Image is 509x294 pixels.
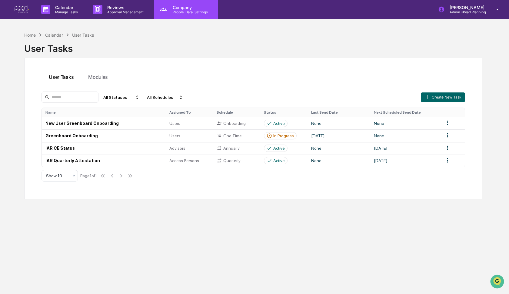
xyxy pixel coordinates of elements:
[42,68,81,84] button: User Tasks
[445,5,487,10] p: [PERSON_NAME]
[12,76,39,82] span: Preclearance
[6,77,11,82] div: 🖐️
[168,10,211,14] p: People, Data, Settings
[370,142,441,155] td: [DATE]
[490,274,506,290] iframe: Open customer support
[102,5,147,10] p: Reviews
[213,108,260,117] th: Schedule
[103,48,110,55] button: Start new chat
[308,155,370,167] td: None
[145,92,186,102] div: All Schedules
[217,121,257,126] div: Onboarding
[6,13,110,22] p: How can we help?
[370,108,441,117] th: Next Scheduled Send Date
[80,173,97,178] div: Page 1 of 1
[42,74,78,85] a: 🗄️Attestations
[50,10,81,14] p: Manage Tasks
[21,46,99,52] div: Start new chat
[273,121,285,126] div: Active
[6,46,17,57] img: 1746055101610-c473b297-6a78-478c-a979-82029cc54cd1
[15,5,29,14] img: logo
[50,76,75,82] span: Attestations
[45,32,63,38] div: Calendar
[12,88,38,94] span: Data Lookup
[169,133,180,138] span: Users
[169,121,180,126] span: Users
[445,10,487,14] p: Admin • Pearl Planning
[169,146,185,151] span: Advisors
[308,142,370,155] td: None
[308,117,370,129] td: None
[42,108,165,117] th: Name
[308,129,370,142] td: [DATE]
[169,158,199,163] span: Access Persons
[43,102,73,107] a: Powered byPylon
[370,129,441,142] td: None
[42,142,165,155] td: IAR CE Status
[370,155,441,167] td: [DATE]
[50,5,81,10] p: Calendar
[4,85,41,96] a: 🔎Data Lookup
[42,129,165,142] td: Greenboard Onboarding
[21,52,77,57] div: We're available if you need us!
[217,158,257,163] div: Quarterly
[6,89,11,93] div: 🔎
[273,146,285,151] div: Active
[24,32,36,38] div: Home
[273,133,294,138] div: In Progress
[44,77,49,82] div: 🗄️
[273,158,285,163] div: Active
[421,92,465,102] button: Create New Task
[370,117,441,129] td: None
[24,38,482,54] div: User Tasks
[217,133,257,139] div: One Time
[60,103,73,107] span: Pylon
[72,32,94,38] div: User Tasks
[166,108,213,117] th: Assigned To
[308,108,370,117] th: Last Send Date
[42,117,165,129] td: New User Greenboard Onboarding
[4,74,42,85] a: 🖐️Preclearance
[42,155,165,167] td: IAR Quarterly Attestation
[81,68,115,84] button: Modules
[102,10,147,14] p: Approval Management
[217,145,257,151] div: Annually
[260,108,308,117] th: Status
[101,92,142,102] div: All Statuses
[168,5,211,10] p: Company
